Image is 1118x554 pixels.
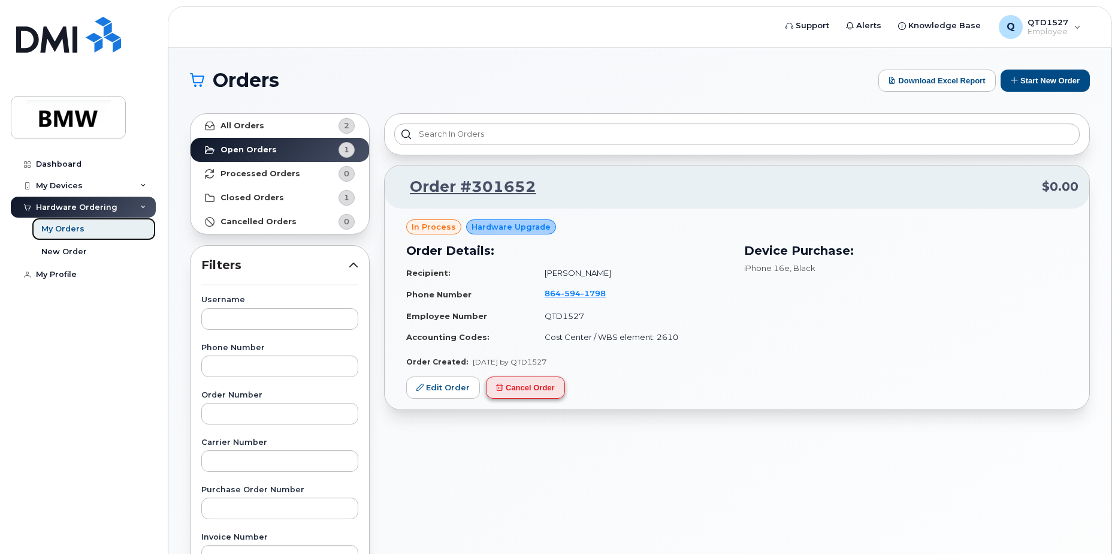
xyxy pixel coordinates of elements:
[545,288,620,298] a: 8645941798
[220,169,300,179] strong: Processed Orders
[1042,178,1078,195] span: $0.00
[220,121,264,131] strong: All Orders
[201,257,349,274] span: Filters
[406,357,468,366] strong: Order Created:
[561,288,581,298] span: 594
[1066,502,1109,545] iframe: Messenger Launcher
[486,377,565,399] button: Cancel Order
[406,377,480,399] a: Edit Order
[545,288,606,298] span: 864
[406,268,451,278] strong: Recipient:
[344,192,349,203] span: 1
[406,332,489,342] strong: Accounting Codes:
[534,306,730,327] td: QTD1527
[878,70,996,92] button: Download Excel Report
[1001,70,1090,92] button: Start New Order
[201,486,358,494] label: Purchase Order Number
[344,216,349,227] span: 0
[395,176,536,198] a: Order #301652
[201,534,358,541] label: Invoice Number
[744,263,790,273] span: iPhone 16e
[191,210,369,234] a: Cancelled Orders0
[220,193,284,203] strong: Closed Orders
[220,145,277,155] strong: Open Orders
[344,168,349,179] span: 0
[191,186,369,210] a: Closed Orders1
[191,138,369,162] a: Open Orders1
[581,288,606,298] span: 1798
[534,327,730,348] td: Cost Center / WBS element: 2610
[191,114,369,138] a: All Orders2
[472,221,551,233] span: Hardware Upgrade
[406,242,730,260] h3: Order Details:
[744,242,1068,260] h3: Device Purchase:
[412,221,456,233] span: in process
[344,144,349,155] span: 1
[191,162,369,186] a: Processed Orders0
[406,290,472,299] strong: Phone Number
[394,124,1080,145] input: Search in orders
[201,439,358,447] label: Carrier Number
[790,263,815,273] span: , Black
[344,120,349,131] span: 2
[201,392,358,399] label: Order Number
[220,217,297,227] strong: Cancelled Orders
[473,357,546,366] span: [DATE] by QTD1527
[213,71,279,89] span: Orders
[201,344,358,352] label: Phone Number
[201,296,358,304] label: Username
[534,263,730,284] td: [PERSON_NAME]
[406,311,487,321] strong: Employee Number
